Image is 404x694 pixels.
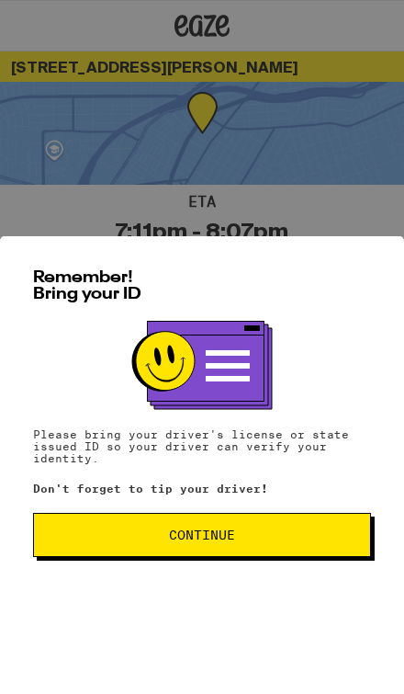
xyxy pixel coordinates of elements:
[33,483,371,495] p: Don't forget to tip your driver!
[33,513,371,557] button: Continue
[13,14,151,31] span: Hi. Need any help?
[33,428,371,464] p: Please bring your driver's license or state issued ID so your driver can verify your identity.
[33,269,141,302] span: Remember! Bring your ID
[169,529,235,541] span: Continue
